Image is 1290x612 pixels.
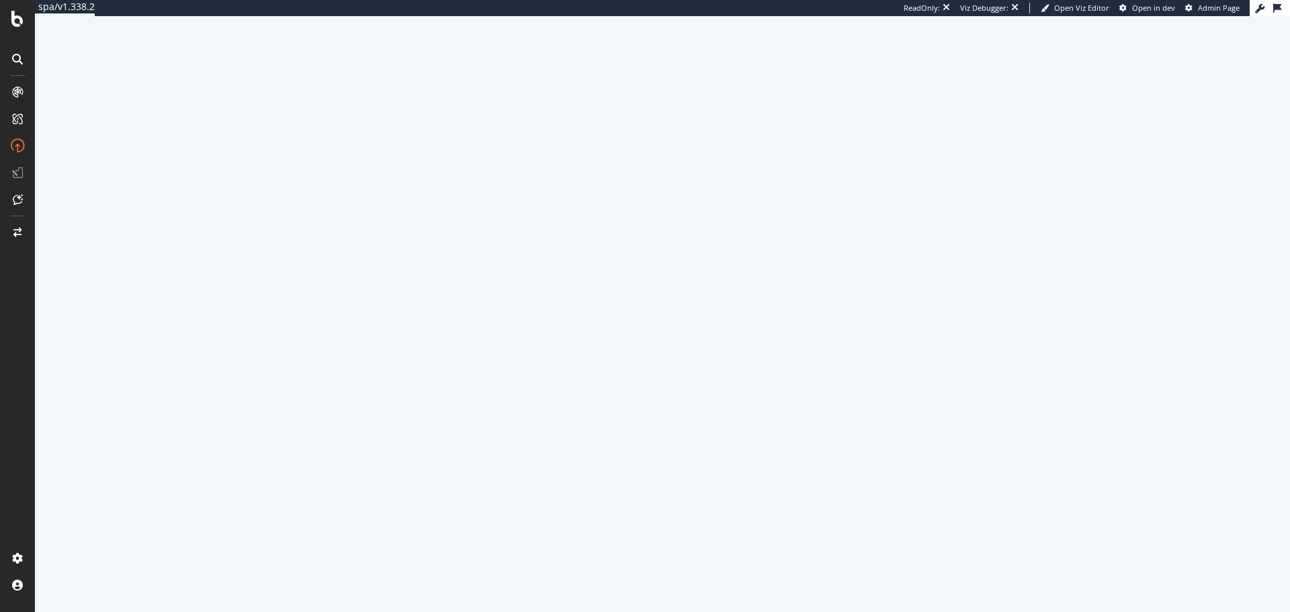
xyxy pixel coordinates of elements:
[1198,3,1240,13] span: Admin Page
[614,279,711,328] div: animation
[1119,3,1175,13] a: Open in dev
[1054,3,1109,13] span: Open Viz Editor
[1185,3,1240,13] a: Admin Page
[1041,3,1109,13] a: Open Viz Editor
[960,3,1008,13] div: Viz Debugger:
[904,3,940,13] div: ReadOnly:
[1132,3,1175,13] span: Open in dev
